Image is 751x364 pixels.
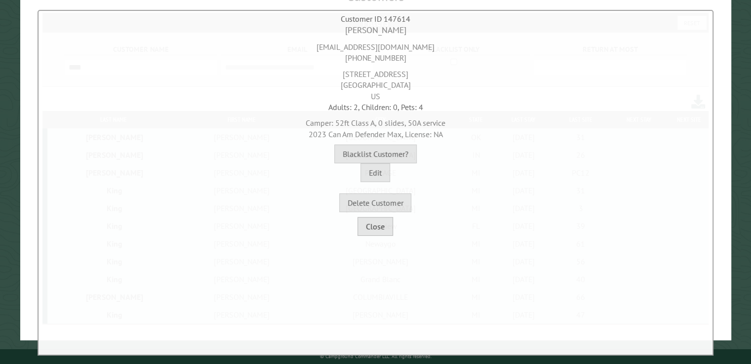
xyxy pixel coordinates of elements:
[41,64,710,102] div: [STREET_ADDRESS] [GEOGRAPHIC_DATA] US
[41,102,710,112] div: Adults: 2, Children: 0, Pets: 4
[360,163,390,182] button: Edit
[308,129,442,139] span: 2023 Can Am Defender Max, License: NA
[339,193,411,212] button: Delete Customer
[320,353,432,360] small: © Campground Commander LLC. All rights reserved.
[41,36,710,64] div: [EMAIL_ADDRESS][DOMAIN_NAME] [PHONE_NUMBER]
[41,13,710,24] div: Customer ID 147614
[357,217,393,236] button: Close
[41,112,710,140] div: Camper: 52ft Class A, 0 slides, 50A service
[334,145,417,163] button: Blacklist Customer?
[41,24,710,36] div: [PERSON_NAME]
